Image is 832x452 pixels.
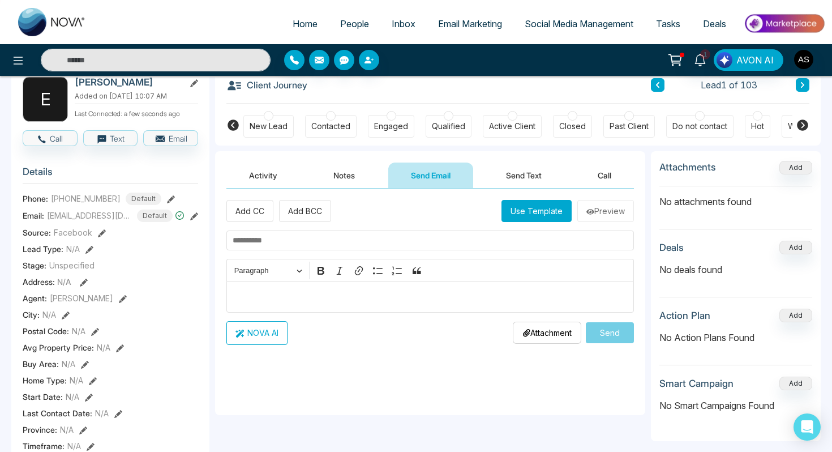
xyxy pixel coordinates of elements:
[23,193,48,204] span: Phone:
[575,163,634,188] button: Call
[51,193,121,204] span: [PHONE_NUMBER]
[75,106,198,119] p: Last Connected: a few seconds ago
[559,121,586,132] div: Closed
[659,399,812,412] p: No Smart Campaigns Found
[779,377,812,390] button: Add
[62,358,75,370] span: N/A
[54,227,92,238] span: Facebook
[577,200,634,222] button: Preview
[293,18,318,29] span: Home
[794,50,813,69] img: User Avatar
[23,358,59,370] span: Buy Area :
[70,374,83,386] span: N/A
[656,18,680,29] span: Tasks
[329,13,380,35] a: People
[281,13,329,35] a: Home
[47,210,132,221] span: [EMAIL_ADDRESS][DOMAIN_NAME]
[279,200,331,222] button: Add BCC
[432,121,465,132] div: Qualified
[23,309,40,321] span: City :
[23,440,65,452] span: Timeframe :
[388,163,473,188] button: Send Email
[489,121,535,132] div: Active Client
[234,264,293,278] span: Paragraph
[66,243,80,255] span: N/A
[97,342,110,353] span: N/A
[513,13,645,35] a: Social Media Management
[659,161,716,173] h3: Attachments
[226,76,307,93] h3: Client Journey
[75,76,180,88] h2: [PERSON_NAME]
[23,342,94,353] span: Avg Property Price :
[311,163,378,188] button: Notes
[522,327,572,339] p: Attachment
[49,259,95,271] span: Unspecified
[700,49,710,59] span: 1
[743,11,825,36] img: Market-place.gif
[143,130,198,146] button: Email
[23,166,198,184] h3: Details
[586,322,634,343] button: Send
[57,277,71,287] span: N/A
[779,162,812,172] span: Add
[340,18,369,29] span: People
[50,292,113,304] span: [PERSON_NAME]
[226,200,273,222] button: Add CC
[736,53,774,67] span: AVON AI
[659,378,734,389] h3: Smart Campaign
[226,321,288,345] button: NOVA AI
[427,13,513,35] a: Email Marketing
[23,210,44,221] span: Email:
[75,91,198,101] p: Added on [DATE] 10:07 AM
[610,121,649,132] div: Past Client
[23,374,67,386] span: Home Type :
[687,49,714,69] a: 1
[23,227,51,238] span: Source:
[60,424,74,436] span: N/A
[126,193,161,205] span: Default
[137,210,173,222] span: Default
[659,186,812,208] p: No attachments found
[794,413,821,441] div: Open Intercom Messenger
[380,13,427,35] a: Inbox
[374,121,408,132] div: Engaged
[501,200,572,222] button: Use Template
[779,161,812,174] button: Add
[226,259,634,281] div: Editor toolbar
[42,309,56,321] span: N/A
[779,309,812,322] button: Add
[788,121,809,132] div: Warm
[659,310,710,321] h3: Action Plan
[438,18,502,29] span: Email Marketing
[645,13,692,35] a: Tasks
[23,259,46,271] span: Stage:
[226,282,634,313] div: Editor editing area: main
[23,325,69,337] span: Postal Code :
[23,276,71,288] span: Address:
[66,391,79,403] span: N/A
[226,163,300,188] button: Activity
[701,78,757,92] span: Lead 1 of 103
[672,121,727,132] div: Do not contact
[779,241,812,254] button: Add
[18,8,86,36] img: Nova CRM Logo
[659,263,812,276] p: No deals found
[714,49,783,71] button: AVON AI
[67,440,81,452] span: N/A
[311,121,350,132] div: Contacted
[250,121,288,132] div: New Lead
[23,76,68,122] div: E
[703,18,726,29] span: Deals
[525,18,633,29] span: Social Media Management
[23,130,78,146] button: Call
[83,130,138,146] button: Text
[95,407,109,419] span: N/A
[717,52,732,68] img: Lead Flow
[72,325,85,337] span: N/A
[229,262,307,279] button: Paragraph
[751,121,764,132] div: Hot
[23,243,63,255] span: Lead Type:
[23,391,63,403] span: Start Date :
[483,163,564,188] button: Send Text
[692,13,737,35] a: Deals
